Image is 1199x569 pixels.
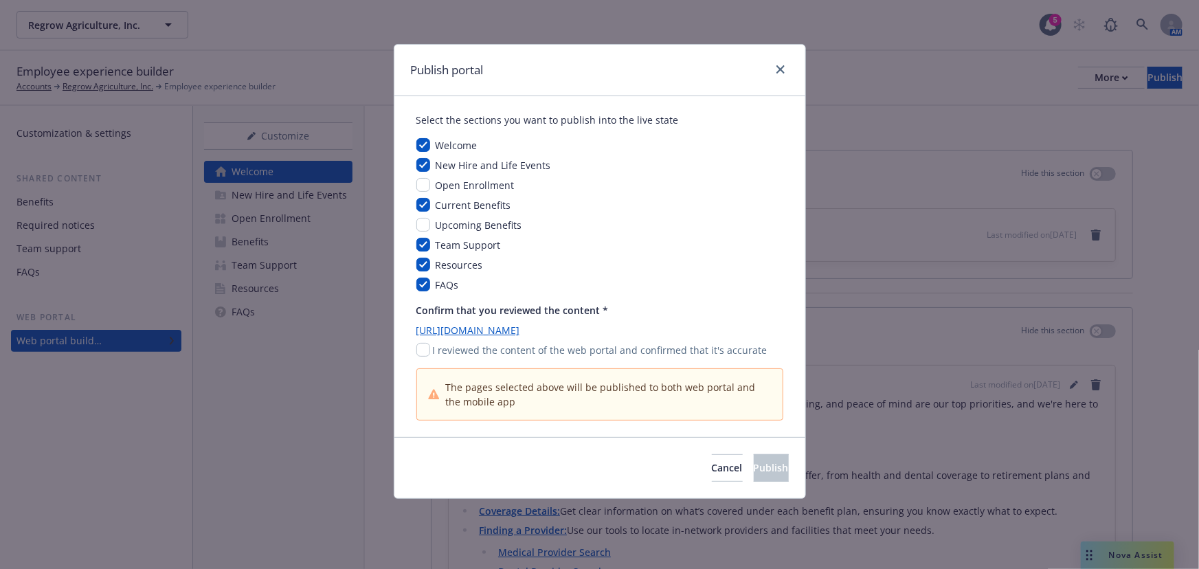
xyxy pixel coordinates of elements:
span: Upcoming Benefits [436,219,522,232]
span: Current Benefits [436,199,511,212]
button: Publish [754,454,789,482]
p: I reviewed the content of the web portal and confirmed that it's accurate [433,343,767,357]
span: FAQs [436,278,459,291]
span: Resources [436,258,483,271]
span: Open Enrollment [436,179,515,192]
a: close [772,61,789,78]
span: Cancel [712,461,743,474]
h1: Publish portal [411,61,484,79]
span: Welcome [436,139,478,152]
span: Publish [754,461,789,474]
a: [URL][DOMAIN_NAME] [416,323,783,337]
button: Cancel [712,454,743,482]
div: Select the sections you want to publish into the live state [416,113,783,127]
span: Team Support [436,238,501,252]
span: New Hire and Life Events [436,159,551,172]
p: Confirm that you reviewed the content * [416,303,783,317]
span: The pages selected above will be published to both web portal and the mobile app [445,380,771,409]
